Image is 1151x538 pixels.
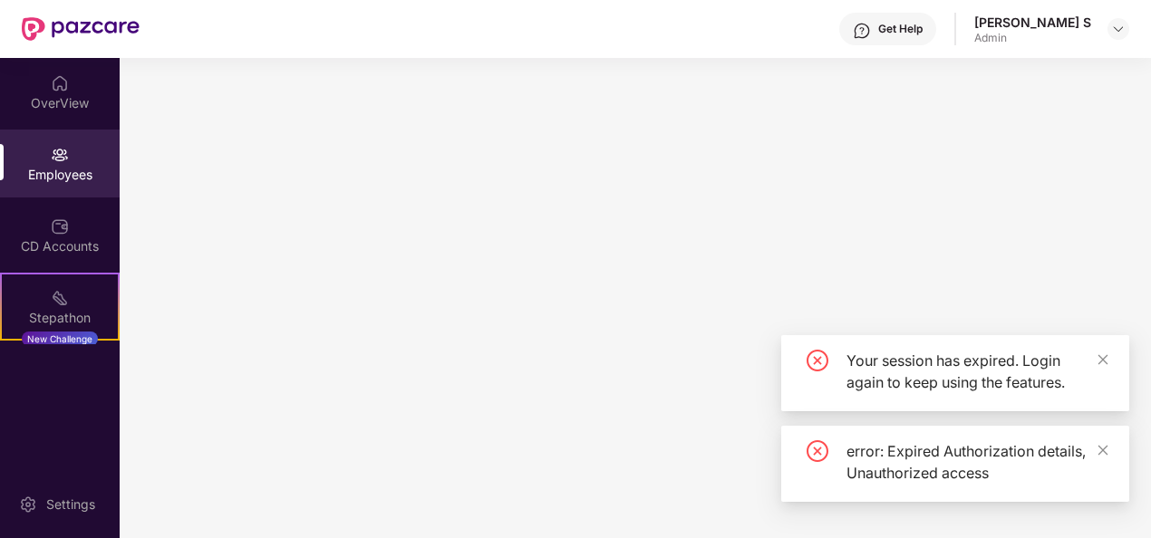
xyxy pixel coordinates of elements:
div: Admin [974,31,1091,45]
img: svg+xml;base64,PHN2ZyBpZD0iRW1wbG95ZWVzIiB4bWxucz0iaHR0cDovL3d3dy53My5vcmcvMjAwMC9zdmciIHdpZHRoPS... [51,146,69,164]
span: close-circle [807,440,828,462]
span: close [1097,444,1109,456]
img: svg+xml;base64,PHN2ZyBpZD0iU2V0dGluZy0yMHgyMCIgeG1sbnM9Imh0dHA6Ly93d3cudzMub3JnLzIwMDAvc3ZnIiB3aW... [19,495,37,514]
span: close-circle [807,350,828,371]
img: svg+xml;base64,PHN2ZyBpZD0iQ0RfQWNjb3VudHMiIGRhdGEtbmFtZT0iQ0QgQWNjb3VudHMiIHhtbG5zPSJodHRwOi8vd3... [51,217,69,235]
div: Stepathon [2,309,118,327]
img: svg+xml;base64,PHN2ZyBpZD0iRHJvcGRvd24tMzJ4MzIiIHhtbG5zPSJodHRwOi8vd3d3LnczLm9yZy8yMDAwL3N2ZyIgd2... [1111,22,1126,36]
div: Get Help [878,22,923,36]
img: New Pazcare Logo [22,17,140,41]
img: svg+xml;base64,PHN2ZyBpZD0iSGVscC0zMngzMiIgeG1sbnM9Imh0dHA6Ly93d3cudzMub3JnLzIwMDAvc3ZnIiB3aWR0aD... [853,22,871,40]
div: Your session has expired. Login again to keep using the features. [846,350,1107,393]
div: error: Expired Authorization details, Unauthorized access [846,440,1107,484]
img: svg+xml;base64,PHN2ZyB4bWxucz0iaHR0cDovL3d3dy53My5vcmcvMjAwMC9zdmciIHdpZHRoPSIyMSIgaGVpZ2h0PSIyMC... [51,289,69,307]
img: svg+xml;base64,PHN2ZyBpZD0iSG9tZSIgeG1sbnM9Imh0dHA6Ly93d3cudzMub3JnLzIwMDAvc3ZnIiB3aWR0aD0iMjAiIG... [51,74,69,92]
div: New Challenge [22,331,98,346]
div: Settings [41,495,101,514]
span: close [1097,353,1109,366]
div: [PERSON_NAME] S [974,14,1091,31]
